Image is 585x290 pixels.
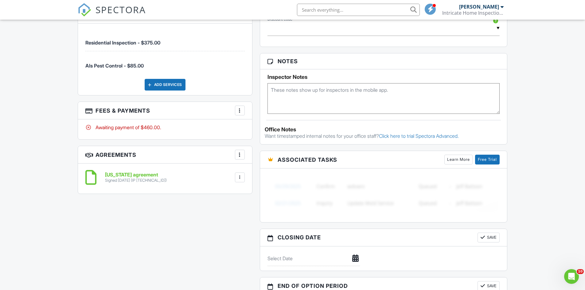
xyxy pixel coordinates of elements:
[267,74,500,80] h5: Inspector Notes
[442,10,504,16] div: Intricate Home Inspections LLC.
[78,8,146,21] a: SPECTORA
[85,28,245,51] li: Service: Residential Inspection
[444,155,473,164] a: Learn More
[577,269,584,274] span: 10
[78,3,91,17] img: The Best Home Inspection Software - Spectora
[297,4,420,16] input: Search everything...
[96,3,146,16] span: SPECTORA
[105,172,167,183] a: [US_STATE] agreement Signed [DATE] (IP [TECHNICAL_ID])
[265,133,503,139] p: Want timestamped internal notes for your office staff?
[85,51,245,74] li: Service: Als Pest Control
[85,40,160,46] span: Residential Inspection - $375.00
[85,63,144,69] span: Als Pest Control - $85.00
[459,4,499,10] div: [PERSON_NAME]
[85,124,245,131] div: Awaiting payment of $460.00.
[278,233,321,242] span: Closing date
[105,178,167,183] div: Signed [DATE] (IP [TECHNICAL_ID])
[278,282,348,290] span: End of Option Period
[478,233,500,242] button: Save
[78,146,252,164] h3: Agreements
[78,102,252,119] h3: Fees & Payments
[564,269,579,284] iframe: Intercom live chat
[379,133,459,139] a: Click here to trial Spectora Advanced.
[145,79,185,91] div: Add Services
[278,156,337,164] span: Associated Tasks
[267,173,500,216] img: blurred-tasks-251b60f19c3f713f9215ee2a18cbf2105fc2d72fcd585247cf5e9ec0c957c1dd.png
[265,126,503,133] div: Office Notes
[267,251,360,266] input: Select Date
[475,155,500,164] a: Free Trial
[260,53,507,69] h3: Notes
[105,172,167,178] h6: [US_STATE] agreement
